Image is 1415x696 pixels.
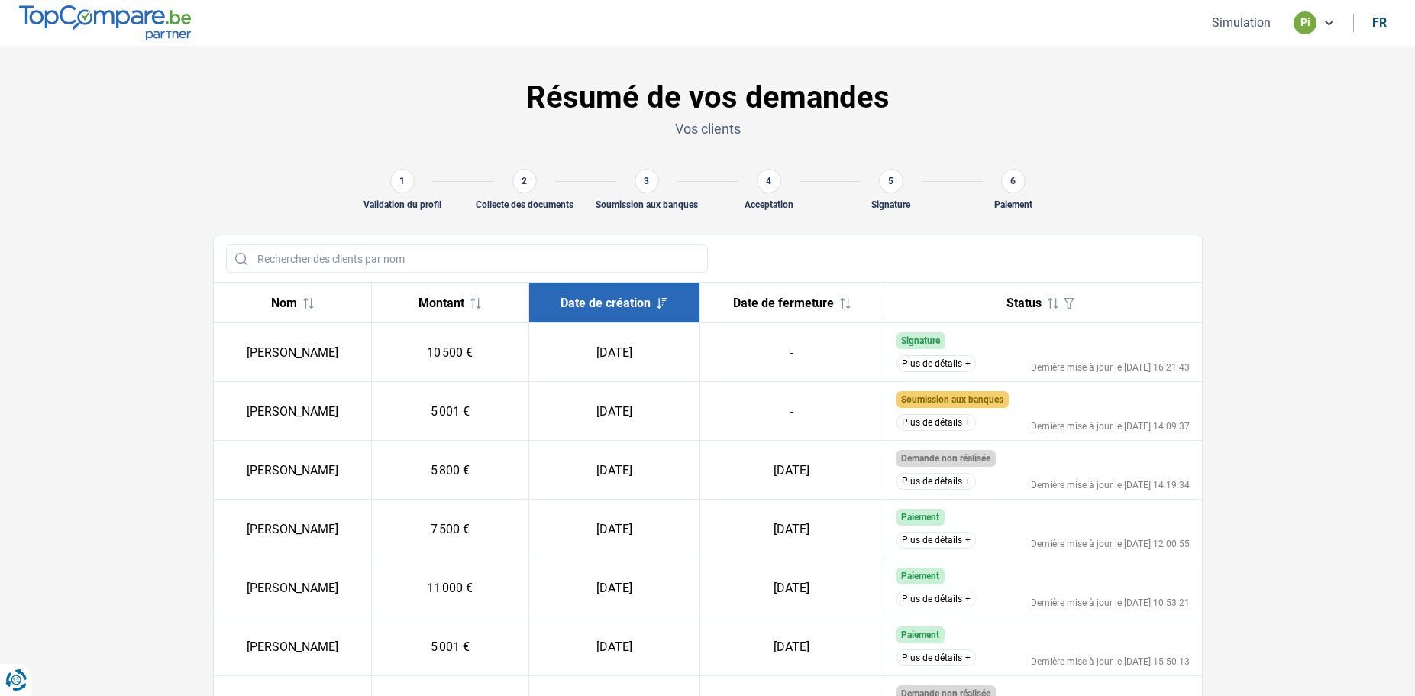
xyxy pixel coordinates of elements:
[213,79,1203,116] h1: Résumé de vos demandes
[901,335,940,346] span: Signature
[896,532,976,549] button: Plus de détails
[699,382,884,441] td: -
[901,630,939,640] span: Paiement
[1031,363,1190,372] div: Dernière mise à jour le [DATE] 16:21:43
[529,323,699,382] td: [DATE]
[512,169,537,193] div: 2
[371,617,529,676] td: 5 001 €
[871,199,910,210] div: Signature
[226,244,708,273] input: Rechercher des clients par nom
[213,119,1203,138] p: Vos clients
[896,473,976,490] button: Plus de détails
[896,414,976,431] button: Plus de détails
[699,558,884,617] td: [DATE]
[214,558,372,617] td: [PERSON_NAME]
[371,323,529,382] td: 10 500 €
[1031,422,1190,431] div: Dernière mise à jour le [DATE] 14:09:37
[214,441,372,500] td: [PERSON_NAME]
[994,199,1032,210] div: Paiement
[1031,598,1190,607] div: Dernière mise à jour le [DATE] 10:53:21
[1031,539,1190,549] div: Dernière mise à jour le [DATE] 12:00:55
[271,296,297,310] span: Nom
[901,512,939,523] span: Paiement
[214,323,372,382] td: [PERSON_NAME]
[214,617,372,676] td: [PERSON_NAME]
[757,169,781,193] div: 4
[1031,481,1190,490] div: Dernière mise à jour le [DATE] 14:19:34
[1207,15,1275,31] button: Simulation
[1006,296,1042,310] span: Status
[596,199,698,210] div: Soumission aux banques
[418,296,464,310] span: Montant
[896,649,976,666] button: Plus de détails
[371,558,529,617] td: 11 000 €
[371,500,529,558] td: 7 500 €
[699,323,884,382] td: -
[1031,657,1190,666] div: Dernière mise à jour le [DATE] 15:50:13
[529,558,699,617] td: [DATE]
[214,382,372,441] td: [PERSON_NAME]
[896,355,976,372] button: Plus de détails
[699,617,884,676] td: [DATE]
[745,199,793,210] div: Acceptation
[896,591,976,607] button: Plus de détails
[529,617,699,676] td: [DATE]
[371,382,529,441] td: 5 001 €
[879,169,903,193] div: 5
[529,441,699,500] td: [DATE]
[1001,169,1026,193] div: 6
[371,441,529,500] td: 5 800 €
[901,571,939,581] span: Paiement
[901,453,990,464] span: Demande non réalisée
[19,5,191,40] img: TopCompare.be
[699,500,884,558] td: [DATE]
[635,169,659,193] div: 3
[214,500,372,558] td: [PERSON_NAME]
[699,441,884,500] td: [DATE]
[1294,11,1316,34] div: pi
[363,199,441,210] div: Validation du profil
[561,296,651,310] span: Date de création
[733,296,834,310] span: Date de fermeture
[529,382,699,441] td: [DATE]
[901,394,1003,405] span: Soumission aux banques
[529,500,699,558] td: [DATE]
[1372,15,1387,30] div: fr
[476,199,573,210] div: Collecte des documents
[390,169,415,193] div: 1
